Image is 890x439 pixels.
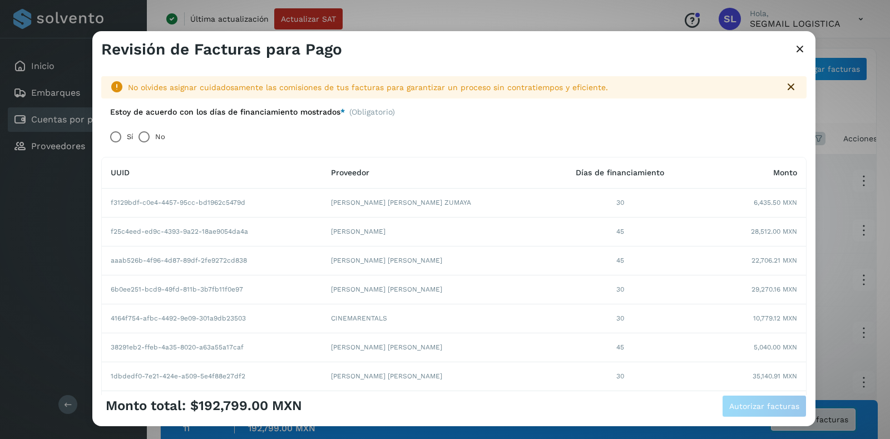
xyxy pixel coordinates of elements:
[102,333,322,362] td: 38291eb2-ffeb-4a35-8020-a63a55a17caf
[190,398,302,414] span: $192,799.00 MXN
[729,402,799,410] span: Autorizar facturas
[102,304,322,333] td: 4164f754-afbc-4492-9e09-301a9db23503
[545,391,695,420] td: 30
[751,255,797,265] span: 22,706.21 MXN
[545,218,695,246] td: 45
[106,398,186,414] span: Monto total:
[751,284,797,294] span: 29,270.16 MXN
[349,107,395,121] span: (Obligatorio)
[322,218,545,246] td: [PERSON_NAME]
[128,82,775,93] div: No olvides asignar cuidadosamente las comisiones de tus facturas para garantizar un proceso sin c...
[102,275,322,304] td: 6b0ee251-bcd9-49fd-811b-3b7fb11f0e97
[754,198,797,208] span: 6,435.50 MXN
[322,362,545,391] td: [PERSON_NAME] [PERSON_NAME]
[331,168,369,177] span: Proveedor
[545,246,695,275] td: 45
[773,168,797,177] span: Monto
[322,333,545,362] td: [PERSON_NAME] [PERSON_NAME]
[127,126,133,148] label: Sí
[322,275,545,304] td: [PERSON_NAME] [PERSON_NAME]
[545,275,695,304] td: 30
[102,362,322,391] td: 1dbdedf0-7e21-424e-a509-5e4f88e27df2
[102,246,322,275] td: aaab526b-4f96-4d87-89df-2fe9272cd838
[753,371,797,381] span: 35,140.91 MXN
[545,304,695,333] td: 30
[722,395,807,417] button: Autorizar facturas
[322,304,545,333] td: CINEMARENTALS
[751,226,797,236] span: 28,512.00 MXN
[155,126,165,148] label: No
[111,168,130,177] span: UUID
[576,168,664,177] span: Días de financiamiento
[545,362,695,391] td: 30
[322,391,545,420] td: [PERSON_NAME]
[102,218,322,246] td: f25c4eed-ed9c-4393-9a22-18ae9054da4a
[322,189,545,218] td: [PERSON_NAME] [PERSON_NAME] ZUMAYA
[101,40,342,58] h3: Revisión de Facturas para Pago
[753,313,797,323] span: 10,779.12 MXN
[545,333,695,362] td: 45
[102,189,322,218] td: f3129bdf-c0e4-4457-95cc-bd1962c5479d
[754,342,797,352] span: 5,040.00 MXN
[110,107,345,117] label: Estoy de acuerdo con los días de financiamiento mostrados
[322,246,545,275] td: [PERSON_NAME] [PERSON_NAME]
[102,391,322,420] td: 1402fa7b-1ac7-4e6f-b23f-36e19b280fb3
[545,189,695,218] td: 30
